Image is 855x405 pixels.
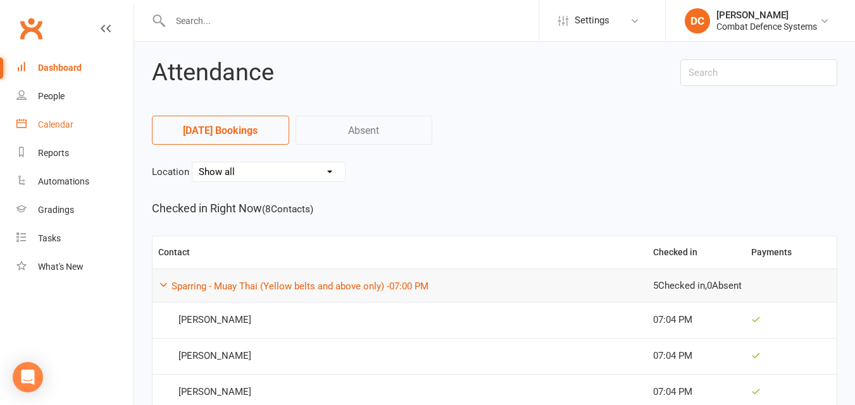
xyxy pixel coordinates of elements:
a: Automations [16,167,134,196]
div: People [38,91,65,101]
div: Gradings [38,205,74,215]
div: Tasks [38,233,61,243]
a: Clubworx [15,13,47,44]
a: Dashboard [16,54,134,82]
td: 07:04 PM [647,338,746,374]
span: [PERSON_NAME] [158,385,642,400]
input: Search [680,59,837,86]
span: [PERSON_NAME] [158,313,642,328]
h2: Attendance [152,59,661,86]
th: Payments [746,236,837,269]
th: Checked in [647,236,746,269]
a: Reports [16,139,134,167]
div: Location [152,162,837,182]
div: Reports [38,148,69,158]
td: 07:04 PM [647,302,746,338]
td: 5 Checked in [647,269,837,302]
span: Settings [575,6,609,35]
span: - 07:00 PM [387,281,428,292]
th: Contact [153,236,647,269]
a: Absent [296,116,433,145]
a: Sparring - Muay Thai (Yellow belts and above only) -07:00 PM [172,281,428,292]
div: What's New [38,262,84,272]
div: Dashboard [38,63,82,73]
div: Automations [38,176,89,186]
span: [PERSON_NAME] [158,349,642,364]
div: DC [685,8,710,33]
h5: Checked in Right Now [152,200,837,218]
a: Calendar [16,111,134,139]
a: What's New [16,253,134,281]
small: ( 8 Contacts) [262,203,313,215]
div: [PERSON_NAME] [716,9,817,21]
input: Search... [166,12,539,30]
a: Gradings [16,196,134,224]
span: , 0 Absent [705,280,742,291]
div: Combat Defence Systems [716,21,817,32]
a: People [16,82,134,111]
a: Tasks [16,224,134,253]
div: Calendar [38,119,73,130]
a: [DATE] Bookings [152,116,289,145]
div: Open Intercom Messenger [13,362,43,392]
